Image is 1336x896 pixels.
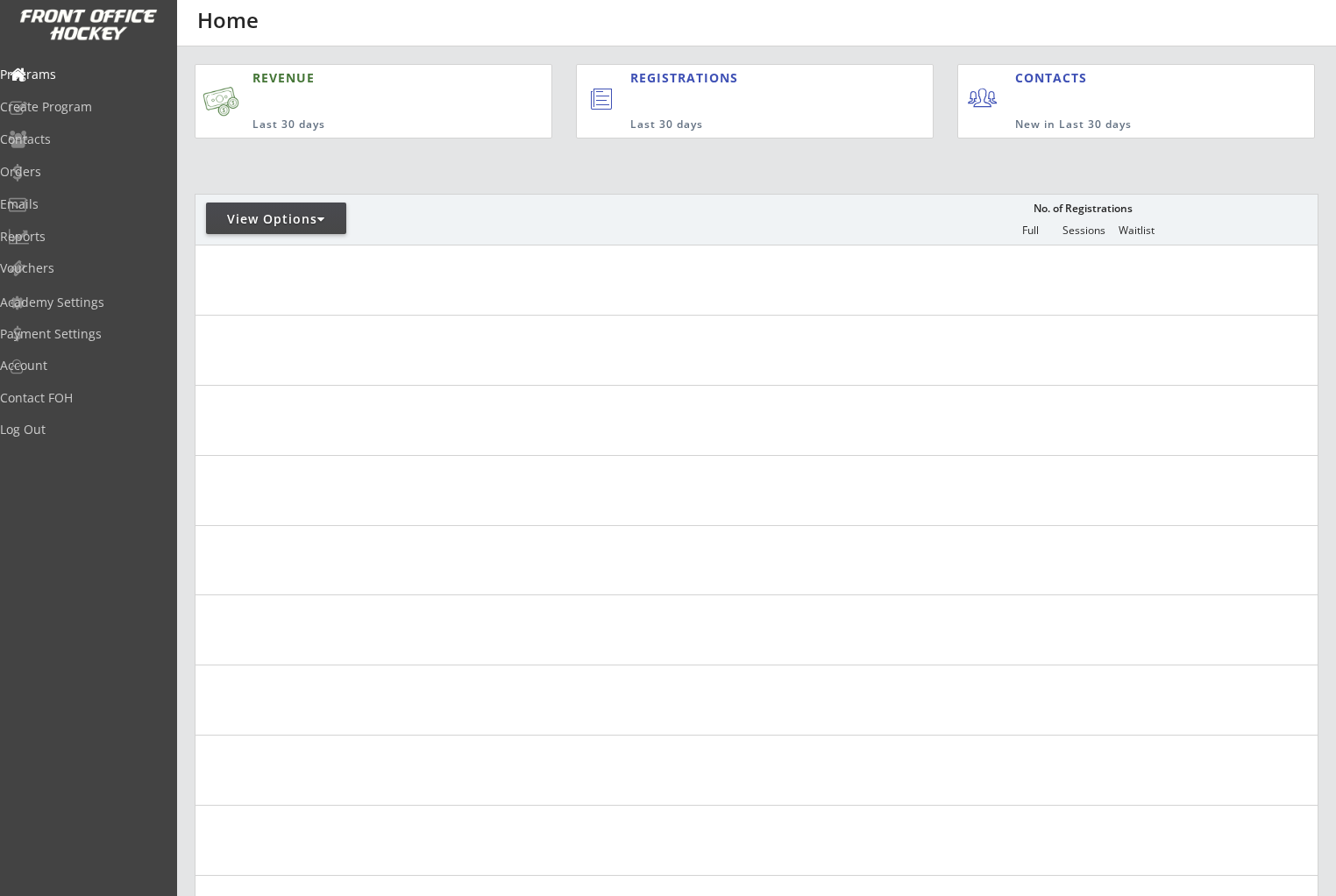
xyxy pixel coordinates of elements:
[1028,203,1137,215] div: No. of Registrations
[252,69,467,87] div: REVENUE
[630,117,861,132] div: Last 30 days
[252,117,467,132] div: Last 30 days
[630,69,853,87] div: REGISTRATIONS
[206,210,346,228] div: View Options
[1110,224,1162,237] div: Waitlist
[1015,69,1095,87] div: CONTACTS
[1004,224,1056,237] div: Full
[1015,117,1233,132] div: New in Last 30 days
[1057,224,1110,237] div: Sessions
